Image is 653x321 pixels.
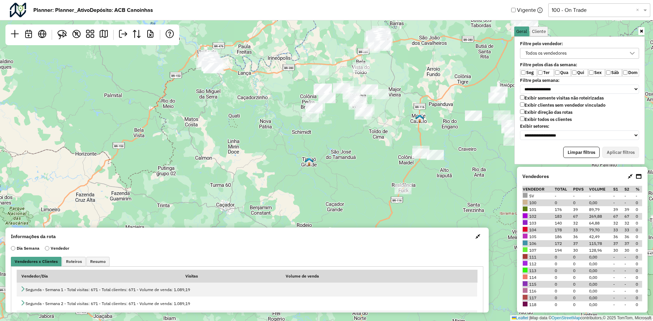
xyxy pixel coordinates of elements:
div: 6924 - BAR DO MAURICIO NOVO [511,20,528,30]
div: 6909 - CONEXAO FLORIPA [200,50,217,60]
td: - [613,274,624,281]
div: 4806 - BAR LEANDRO [201,52,218,63]
div: 4449 - MERCEARIA ROMERIA [319,93,336,103]
div: 3823 - BOX 39 [516,21,533,31]
a: Ocultar filtros [638,27,644,35]
div: 7633 - PILEQUINHO [493,110,510,121]
div: 4065 - MERCEARIA NOSSA SRA [354,109,371,120]
td: 0 [554,199,573,206]
div: 7664 - PANIFI COLONIAL [374,41,391,51]
td: - [589,193,613,199]
label: Filtre pela semana: [516,78,643,83]
td: 178 [554,227,573,233]
div: Todos os vendedores [523,48,569,58]
div: 7903 - FELIPE BREGINSKI [198,57,215,67]
strong: Planner: Planner_Ativo [33,6,90,14]
label: Filtre pelos dias da semana: [516,62,643,68]
td: 37 [613,240,624,247]
label: Sex [588,69,605,76]
div: 7636 - CONFECCOES PEROLA NE [372,38,389,49]
div: 7259 - ELETRO STORE [366,31,383,41]
td: 0 [573,261,589,267]
div: 1718 - LUIZA HELENA DE FRANÇA TAVARES [368,33,385,43]
input: Exibir somente visitas não roteirizadas [520,95,524,100]
input: Vendedor [45,245,49,251]
a: OpenStreetMap [552,316,581,320]
div: 6849 - MARLEI ZIN [203,56,220,66]
td: 100 [522,199,554,206]
div: 7511 - CARLITO CLEVER [203,56,220,66]
td: - [624,254,635,261]
div: 6533 - BIG DOG DO CONTAINER [371,34,388,44]
div: 5636 - JOAO BEBIDAS [369,35,386,46]
td: 32 [613,220,624,227]
td: 0 [573,199,589,206]
img: Selecionar atividades - laço [57,30,67,39]
td: 0 [635,281,642,288]
input: Exibir todos os clientes [520,117,524,121]
td: 103 [522,220,554,227]
div: 3686 - MINIMERCADO LUCENA LTDA ME - ME [490,87,507,97]
td: 107 [522,247,554,254]
div: 15 - SELENKOS [488,93,505,104]
td: 33 [624,227,635,233]
div: 5272 - NOTA 10 [343,92,360,103]
div: 7023 - BAR DO TARZAN [372,26,389,36]
div: 3977 - BAR SANTISTA [368,38,385,48]
a: Exportar planner [116,27,130,42]
div: 5615 - MERC MARLI [302,112,319,122]
td: 0,00 [589,274,613,281]
td: 0 [554,288,573,295]
td: 0,00 [589,288,613,295]
td: 0 [635,247,642,254]
th: % total clientes quinzenais [635,186,642,193]
div: 7752 - JANIR DIAS DO AMARAL [196,60,213,70]
div: 7634 - DONIZETE PEDRO [363,42,380,53]
div: 4167 - TRIO REFEICOES [511,26,528,37]
div: 5158 - BAR DO ZICO [312,65,329,75]
td: - [613,254,624,261]
div: 5177 - BAR DO AMIGAO [370,32,387,42]
button: Limpar filtros [563,147,600,158]
td: 105 [522,233,554,240]
img: TIMBÓ GRANDE [305,157,314,166]
div: 7667 - 1005 PUB [199,53,216,63]
td: 30 [613,247,624,254]
td: 0 [635,254,642,261]
div: 3315 - REST. LADANISK [504,127,521,138]
td: 194 [554,247,573,254]
th: Vendedor/Dia [17,270,181,283]
td: - [613,267,624,274]
td: 0 [635,213,642,220]
td: 30 [624,247,635,254]
div: 7586 - JOaO VITOR DELVOSS [212,58,229,68]
td: - [624,261,635,267]
td: 0 [635,220,642,227]
div: 3388 - MERCADO IARROCHESKI [314,85,331,95]
div: 7801 - CIDNEI RATUCHENSKI [413,146,430,156]
div: 21 - POSTO ITAIO [501,123,518,133]
div: 7934 - BAR CENTRO COMUNIT [202,61,219,71]
div: 686 - CTS- ORLAND US BAR [369,36,386,46]
div: 3348 - STRADA BAR [367,32,384,42]
div: 7391 - GERSON TOKARSKI [370,36,387,47]
span: Roteiros [66,260,82,264]
td: - [554,193,573,199]
input: Seg [521,70,525,75]
div: 7300 - MARMITAS Q DELICIA [370,35,387,45]
td: - [624,193,635,199]
a: Exportar frequência em lote [144,27,157,42]
td: 39 [573,206,589,213]
div: 3428 - ROSILENE MIELKE SCHIESSL 01858454956 [342,89,359,99]
div: 1638 - RESTAURANTE JULINHO [465,110,482,121]
input: Sex [589,70,593,75]
td: 102 [522,213,554,220]
td: - [613,193,624,199]
td: 0,00 [589,281,613,288]
div: 4682 - MERCADO CAMPEIRO [361,84,378,94]
td: 0 [573,274,589,281]
div: 6943 - RAFAEL NOVACKI [521,21,538,31]
td: - [624,267,635,274]
div: 7088 - MARLON WORELL RIBAS [370,38,387,49]
td: - [613,281,624,288]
